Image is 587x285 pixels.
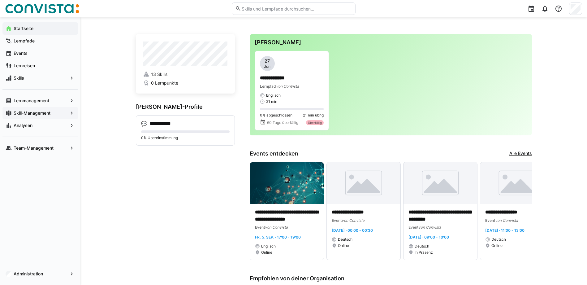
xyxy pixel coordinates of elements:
span: 60 Tage überfällig [267,120,298,125]
img: image [480,162,554,204]
img: image [250,162,324,204]
img: image [327,162,400,204]
h3: Events entdecken [250,150,298,157]
span: Online [491,243,503,248]
span: Lernpfad [260,84,276,89]
span: [DATE] · 00:00 - 00:30 [332,228,373,233]
span: Online [261,250,272,255]
span: Deutsch [491,237,506,242]
h3: Empfohlen von deiner Organisation [250,275,532,282]
span: Event [332,218,342,223]
input: Skills und Lernpfade durchsuchen… [241,6,352,11]
div: Überfällig [306,120,324,125]
a: Alle Events [509,150,532,157]
span: Deutsch [338,237,352,242]
span: 27 [265,58,270,64]
img: image [404,162,477,204]
span: von Convista [265,225,288,230]
p: 0% Übereinstimmung [141,135,230,140]
h3: [PERSON_NAME]-Profile [136,103,235,110]
span: Event [255,225,265,230]
span: Deutsch [415,244,429,249]
span: In Präsenz [415,250,433,255]
span: 0 Lernpunkte [151,80,178,86]
span: 0% abgeschlossen [260,113,292,118]
span: Fr, 5. Sep. · 17:00 - 19:00 [255,235,301,239]
span: von Convista [418,225,441,230]
a: 13 Skills [143,71,227,77]
span: Event [485,218,495,223]
span: Event [408,225,418,230]
span: von Convista [342,218,365,223]
span: 21 min übrig [303,113,324,118]
h3: [PERSON_NAME] [255,39,527,46]
span: Englisch [261,244,276,249]
span: [DATE] · 09:00 - 10:00 [408,235,449,239]
span: [DATE] · 11:00 - 13:00 [485,228,524,233]
span: Online [338,243,349,248]
span: Englisch [266,93,281,98]
span: Jun [264,64,270,69]
div: 💬 [141,121,147,127]
span: von Convista [495,218,518,223]
span: von ConVista [276,84,299,89]
span: 21 min [266,99,277,104]
span: 13 Skills [151,71,167,77]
